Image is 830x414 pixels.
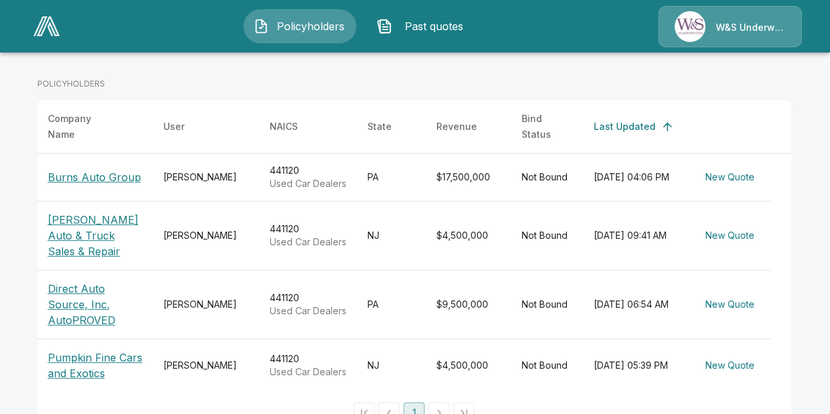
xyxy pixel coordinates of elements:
[583,339,690,392] td: [DATE] 05:39 PM
[511,270,583,339] td: Not Bound
[270,365,346,379] p: Used Car Dealers
[367,9,480,43] button: Past quotes IconPast quotes
[426,154,511,201] td: $17,500,000
[398,18,470,34] span: Past quotes
[270,236,346,249] p: Used Car Dealers
[270,304,346,318] p: Used Car Dealers
[511,154,583,201] td: Not Bound
[163,171,249,184] div: [PERSON_NAME]
[700,293,760,317] button: New Quote
[33,16,60,36] img: AA Logo
[511,339,583,392] td: Not Bound
[426,201,511,270] td: $4,500,000
[270,177,346,190] p: Used Car Dealers
[163,229,249,242] div: [PERSON_NAME]
[163,119,184,135] div: User
[270,352,346,379] div: 441120
[583,270,690,339] td: [DATE] 06:54 AM
[253,18,269,34] img: Policyholders Icon
[700,354,760,378] button: New Quote
[270,119,298,135] div: NAICS
[37,78,105,90] p: POLICYHOLDERS
[274,18,346,34] span: Policyholders
[243,9,356,43] button: Policyholders IconPolicyholders
[357,154,426,201] td: PA
[511,201,583,270] td: Not Bound
[367,119,392,135] div: State
[700,165,760,190] button: New Quote
[270,222,346,249] div: 441120
[270,291,346,318] div: 441120
[357,339,426,392] td: NJ
[583,154,690,201] td: [DATE] 04:06 PM
[48,212,142,259] p: [PERSON_NAME] Auto & Truck Sales & Repair
[270,164,346,190] div: 441120
[48,169,141,185] p: Burns Auto Group
[48,111,119,142] div: Company Name
[511,100,583,154] th: Bind Status
[426,270,511,339] td: $9,500,000
[37,100,791,392] table: simple table
[357,201,426,270] td: NJ
[357,270,426,339] td: PA
[436,119,477,135] div: Revenue
[377,18,392,34] img: Past quotes Icon
[583,201,690,270] td: [DATE] 09:41 AM
[426,339,511,392] td: $4,500,000
[700,224,760,248] button: New Quote
[594,119,655,135] div: Last Updated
